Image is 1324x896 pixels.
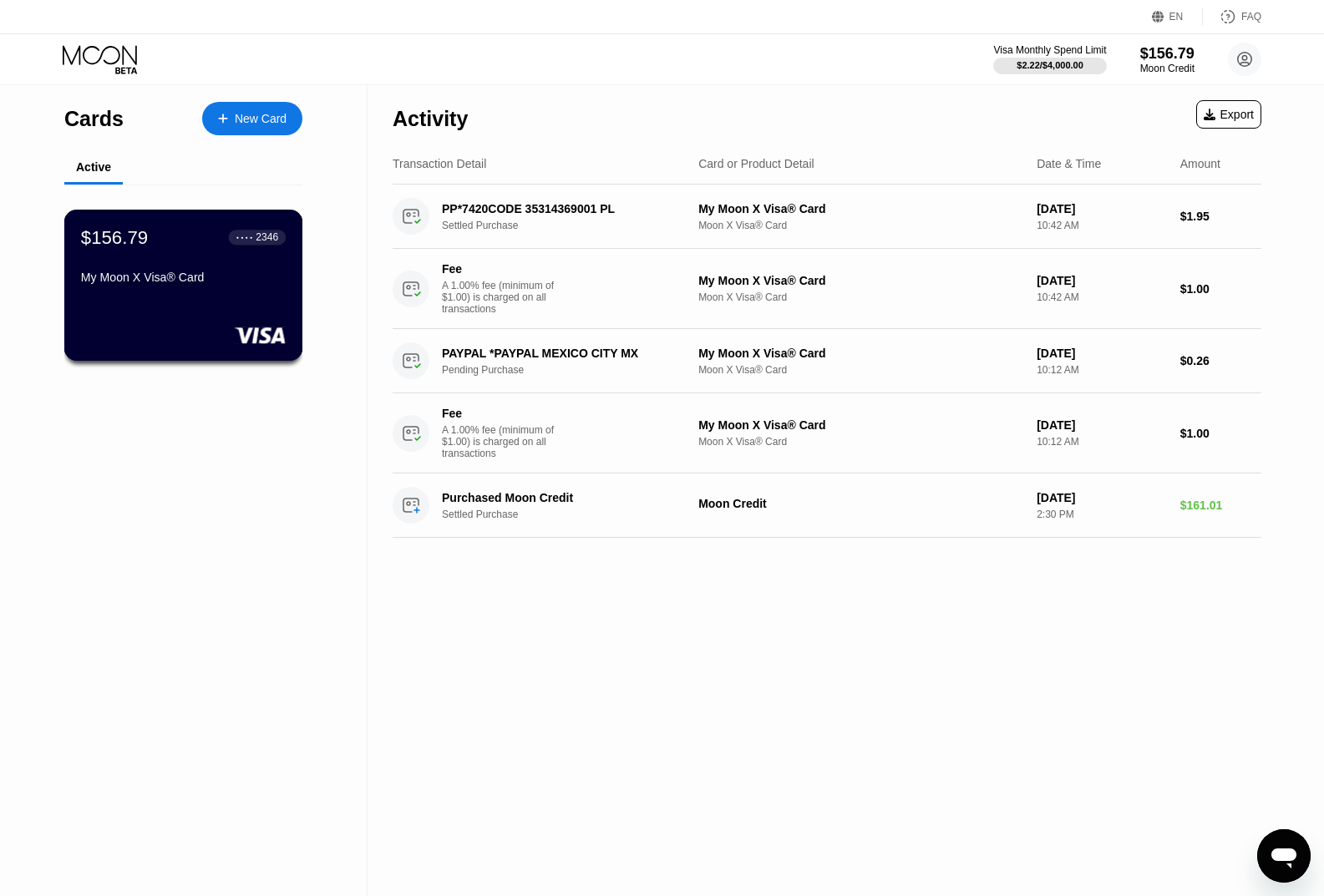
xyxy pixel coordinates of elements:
div: FeeA 1.00% fee (minimum of $1.00) is charged on all transactionsMy Moon X Visa® CardMoon X Visa® ... [393,249,1261,329]
div: 10:42 AM [1037,291,1167,303]
div: Active [76,160,111,174]
div: New Card [202,102,302,135]
div: My Moon X Visa® Card [698,418,1023,432]
div: 10:42 AM [1037,220,1167,231]
div: Settled Purchase [442,509,705,520]
div: FAQ [1203,8,1261,25]
div: PP*7420CODE 35314369001 PL [442,202,687,215]
div: Moon X Visa® Card [698,291,1023,303]
div: $156.79 [81,226,148,248]
iframe: Button to launch messaging window [1257,829,1311,883]
div: [DATE] [1037,202,1167,215]
div: FAQ [1241,11,1261,23]
div: Pending Purchase [442,364,705,376]
div: Date & Time [1037,157,1101,170]
div: Settled Purchase [442,220,705,231]
div: New Card [235,112,287,126]
div: EN [1152,8,1203,25]
div: Fee [442,262,559,276]
div: Fee [442,407,559,420]
div: Cards [64,107,124,131]
div: Transaction Detail [393,157,486,170]
div: My Moon X Visa® Card [698,274,1023,287]
div: Moon Credit [1140,63,1195,74]
div: EN [1169,11,1184,23]
div: Export [1204,108,1254,121]
div: 2:30 PM [1037,509,1167,520]
div: Purchased Moon CreditSettled PurchaseMoon Credit[DATE]2:30 PM$161.01 [393,473,1261,538]
div: [DATE] [1037,418,1167,432]
div: $0.26 [1180,354,1261,367]
div: Visa Monthly Spend Limit$2.22/$4,000.00 [993,44,1106,74]
div: Card or Product Detail [698,157,814,170]
div: My Moon X Visa® Card [81,271,286,284]
div: Visa Monthly Spend Limit [993,44,1106,56]
div: $1.95 [1180,210,1261,223]
div: 10:12 AM [1037,436,1167,448]
div: PP*7420CODE 35314369001 PLSettled PurchaseMy Moon X Visa® CardMoon X Visa® Card[DATE]10:42 AM$1.95 [393,185,1261,249]
div: Purchased Moon Credit [442,491,687,504]
div: [DATE] [1037,491,1167,504]
div: $1.00 [1180,282,1261,296]
div: PAYPAL *PAYPAL MEXICO CITY MX [442,347,687,360]
div: $156.79● ● ● ●2346My Moon X Visa® Card [65,210,302,360]
div: $1.00 [1180,427,1261,440]
div: FeeA 1.00% fee (minimum of $1.00) is charged on all transactionsMy Moon X Visa® CardMoon X Visa® ... [393,393,1261,473]
div: My Moon X Visa® Card [698,202,1023,215]
div: $2.22 / $4,000.00 [1017,60,1083,70]
div: Moon X Visa® Card [698,436,1023,448]
div: Export [1196,100,1261,129]
div: My Moon X Visa® Card [698,347,1023,360]
div: $156.79Moon Credit [1140,45,1195,74]
div: ● ● ● ● [236,235,253,240]
div: Moon X Visa® Card [698,364,1023,376]
div: Activity [393,107,468,131]
div: [DATE] [1037,347,1167,360]
div: [DATE] [1037,274,1167,287]
div: Moon Credit [698,497,1023,510]
div: Moon X Visa® Card [698,220,1023,231]
div: Amount [1180,157,1220,170]
div: $161.01 [1180,499,1261,512]
div: PAYPAL *PAYPAL MEXICO CITY MXPending PurchaseMy Moon X Visa® CardMoon X Visa® Card[DATE]10:12 AM$... [393,329,1261,393]
div: 2346 [256,231,278,243]
div: A 1.00% fee (minimum of $1.00) is charged on all transactions [442,280,567,315]
div: A 1.00% fee (minimum of $1.00) is charged on all transactions [442,424,567,459]
div: 10:12 AM [1037,364,1167,376]
div: $156.79 [1140,45,1195,63]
